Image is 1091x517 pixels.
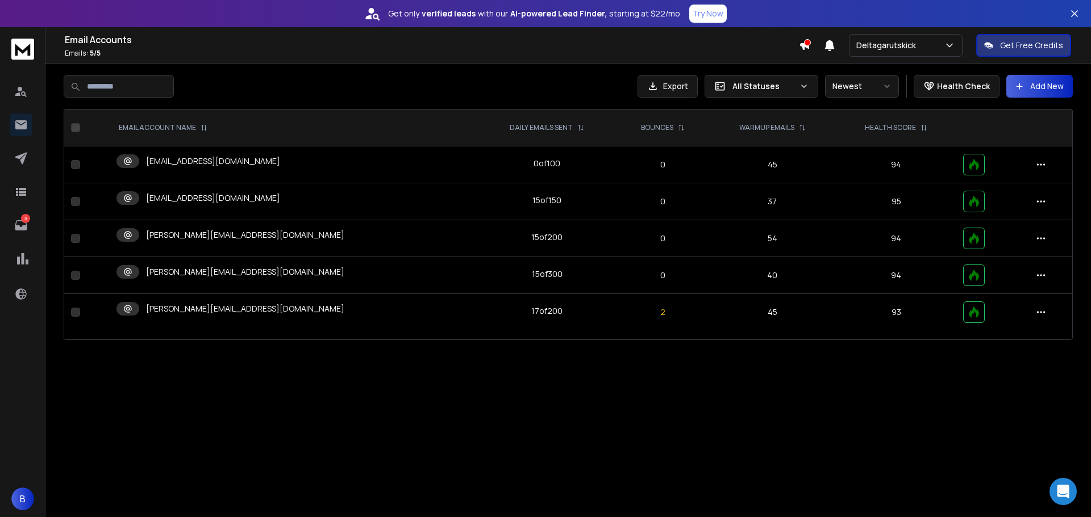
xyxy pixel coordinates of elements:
p: Try Now [693,8,723,19]
p: 0 [623,233,702,244]
button: B [11,487,34,510]
p: All Statuses [732,81,795,92]
p: [PERSON_NAME][EMAIL_ADDRESS][DOMAIN_NAME] [146,266,344,278]
button: Add New [1006,75,1073,98]
td: 45 [709,146,836,183]
p: 3 [21,214,30,223]
div: 15 of 300 [532,268,563,280]
button: Health Check [914,75,1000,98]
p: HEALTH SCORE [865,123,916,132]
div: 17 of 200 [531,305,563,317]
div: 0 of 100 [534,158,560,169]
p: 2 [623,306,702,318]
h1: Email Accounts [65,33,799,47]
button: Try Now [689,5,727,23]
p: Health Check [937,81,990,92]
td: 93 [836,294,956,331]
td: 37 [709,183,836,220]
p: [PERSON_NAME][EMAIL_ADDRESS][DOMAIN_NAME] [146,229,344,241]
div: EMAIL ACCOUNT NAME [119,123,207,132]
p: 0 [623,159,702,170]
div: 15 of 150 [532,195,561,206]
a: 3 [10,214,32,237]
p: [EMAIL_ADDRESS][DOMAIN_NAME] [146,155,280,167]
p: Get Free Credits [1000,40,1063,51]
p: Deltagarutskick [856,40,921,51]
strong: AI-powered Lead Finder, [510,8,607,19]
td: 94 [836,220,956,257]
div: Open Intercom Messenger [1050,478,1077,505]
td: 94 [836,146,956,183]
div: 15 of 200 [531,232,563,243]
p: DAILY EMAILS SENT [510,123,573,132]
button: Newest [825,75,899,98]
p: Emails : [65,49,799,58]
p: 0 [623,270,702,281]
p: Get only with our starting at $22/mo [388,8,680,19]
span: 5 / 5 [90,48,101,58]
p: 0 [623,196,702,207]
p: [EMAIL_ADDRESS][DOMAIN_NAME] [146,192,280,204]
img: logo [11,39,34,60]
td: 40 [709,257,836,294]
td: 95 [836,183,956,220]
strong: verified leads [422,8,476,19]
td: 94 [836,257,956,294]
p: [PERSON_NAME][EMAIL_ADDRESS][DOMAIN_NAME] [146,303,344,314]
p: WARMUP EMAILS [739,123,794,132]
td: 45 [709,294,836,331]
td: 54 [709,220,836,257]
button: Export [638,75,698,98]
p: BOUNCES [641,123,673,132]
button: Get Free Credits [976,34,1071,57]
